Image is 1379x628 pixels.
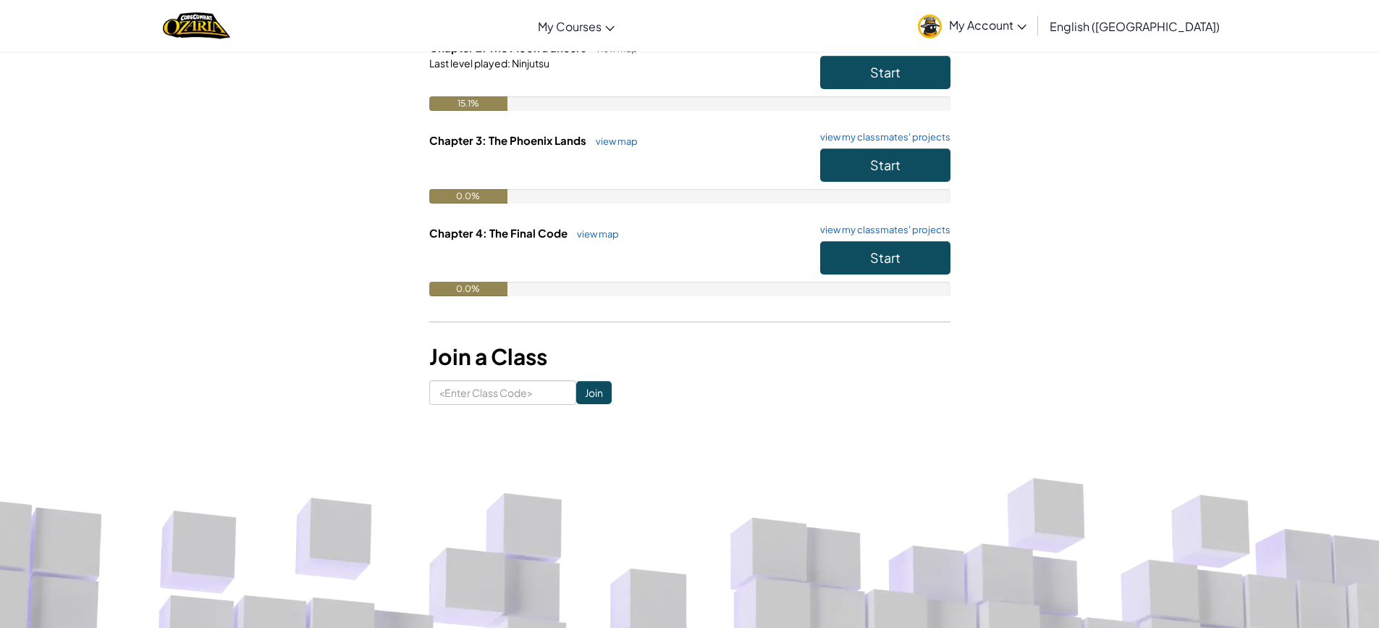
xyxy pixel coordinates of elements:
button: Start [820,148,950,182]
h3: Join a Class [429,340,950,373]
button: Start [820,241,950,275]
button: Start [820,56,950,89]
a: My Courses [531,7,622,46]
span: : [507,56,510,70]
img: avatar [918,14,942,38]
span: My Courses [538,19,602,34]
span: Start [870,156,901,173]
a: My Account [911,3,1034,49]
img: Home [163,11,230,41]
a: Ozaria by CodeCombat logo [163,11,230,41]
div: 0.0% [429,189,507,204]
span: My Account [949,17,1026,33]
a: view my classmates' projects [813,133,950,142]
a: view map [589,135,638,147]
a: English ([GEOGRAPHIC_DATA]) [1042,7,1227,46]
input: Join [576,381,612,404]
span: Last level played [429,56,507,70]
a: view my classmates' projects [813,225,950,235]
span: Chapter 3: The Phoenix Lands [429,133,589,147]
span: Ninjutsu [510,56,549,70]
span: English ([GEOGRAPHIC_DATA]) [1050,19,1220,34]
div: 0.0% [429,282,507,296]
input: <Enter Class Code> [429,380,576,405]
span: Chapter 4: The Final Code [429,226,570,240]
span: Start [870,64,901,80]
span: Start [870,249,901,266]
div: 15.1% [429,96,508,111]
a: view map [589,43,638,54]
a: view map [570,228,619,240]
span: Chapter 2: The Moon Dancers [429,41,589,54]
